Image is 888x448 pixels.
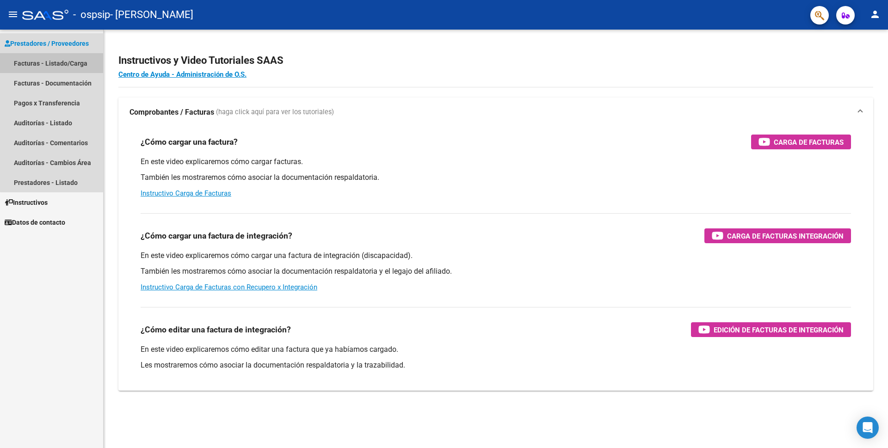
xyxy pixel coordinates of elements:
[141,172,851,183] p: También les mostraremos cómo asociar la documentación respaldatoria.
[141,251,851,261] p: En este video explicaremos cómo cargar una factura de integración (discapacidad).
[857,417,879,439] div: Open Intercom Messenger
[774,136,844,148] span: Carga de Facturas
[869,9,881,20] mat-icon: person
[141,323,291,336] h3: ¿Cómo editar una factura de integración?
[714,324,844,336] span: Edición de Facturas de integración
[691,322,851,337] button: Edición de Facturas de integración
[5,38,89,49] span: Prestadores / Proveedores
[727,230,844,242] span: Carga de Facturas Integración
[141,157,851,167] p: En este video explicaremos cómo cargar facturas.
[141,189,231,197] a: Instructivo Carga de Facturas
[118,52,873,69] h2: Instructivos y Video Tutoriales SAAS
[118,127,873,391] div: Comprobantes / Facturas (haga click aquí para ver los tutoriales)
[141,135,238,148] h3: ¿Cómo cargar una factura?
[141,344,851,355] p: En este video explicaremos cómo editar una factura que ya habíamos cargado.
[118,70,247,79] a: Centro de Ayuda - Administración de O.S.
[141,229,292,242] h3: ¿Cómo cargar una factura de integración?
[751,135,851,149] button: Carga de Facturas
[129,107,214,117] strong: Comprobantes / Facturas
[5,217,65,227] span: Datos de contacto
[141,283,317,291] a: Instructivo Carga de Facturas con Recupero x Integración
[73,5,110,25] span: - ospsip
[118,98,873,127] mat-expansion-panel-header: Comprobantes / Facturas (haga click aquí para ver los tutoriales)
[110,5,193,25] span: - [PERSON_NAME]
[141,266,851,276] p: También les mostraremos cómo asociar la documentación respaldatoria y el legajo del afiliado.
[141,360,851,370] p: Les mostraremos cómo asociar la documentación respaldatoria y la trazabilidad.
[704,228,851,243] button: Carga de Facturas Integración
[5,197,48,208] span: Instructivos
[7,9,18,20] mat-icon: menu
[216,107,334,117] span: (haga click aquí para ver los tutoriales)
